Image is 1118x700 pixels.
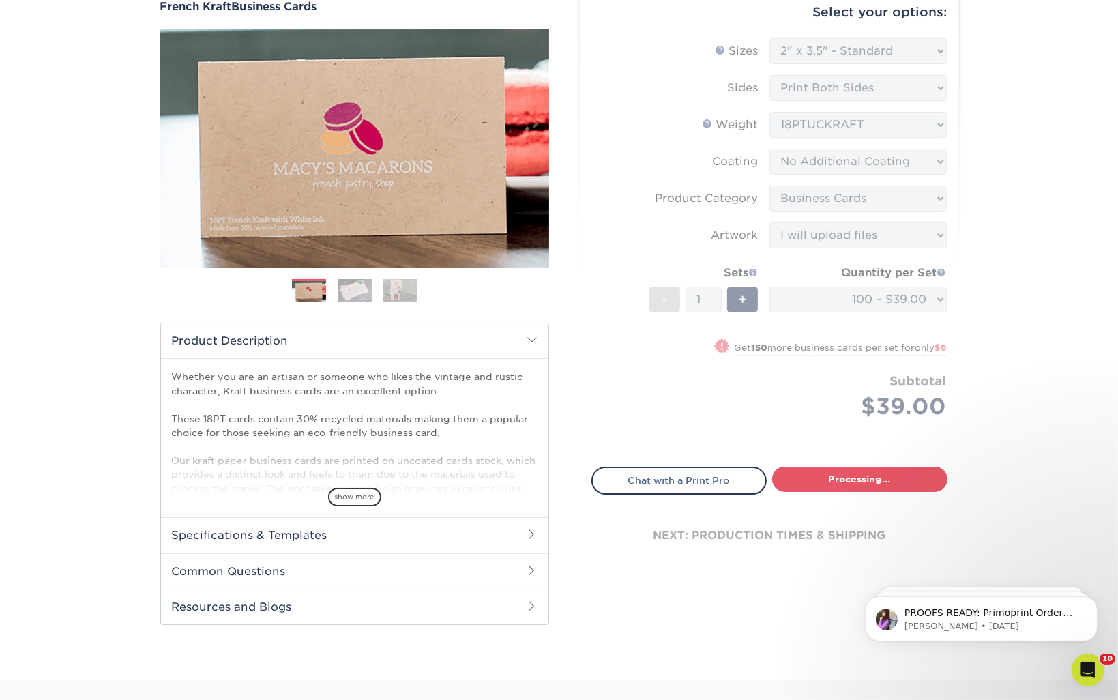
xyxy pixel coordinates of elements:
[1100,654,1115,665] span: 10
[383,279,417,302] img: Business Cards 03
[59,53,235,65] p: Message from Erica, sent 4w ago
[591,495,947,577] div: next: production times & shipping
[772,467,947,491] a: Processing...
[338,279,372,302] img: Business Cards 02
[1072,654,1104,686] iframe: Intercom live chat
[845,568,1118,663] iframe: Intercom notifications message
[59,40,228,295] span: PROOFS READY: Primoprint Order 2594-42147-28593 Thank you for placing your print order with Primo...
[161,517,548,553] h2: Specifications & Templates
[161,553,548,589] h2: Common Questions
[161,323,548,358] h2: Product Description
[328,488,381,506] span: show more
[161,589,548,624] h2: Resources and Blogs
[292,275,326,308] img: Business Cards 01
[591,467,767,494] a: Chat with a Print Pro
